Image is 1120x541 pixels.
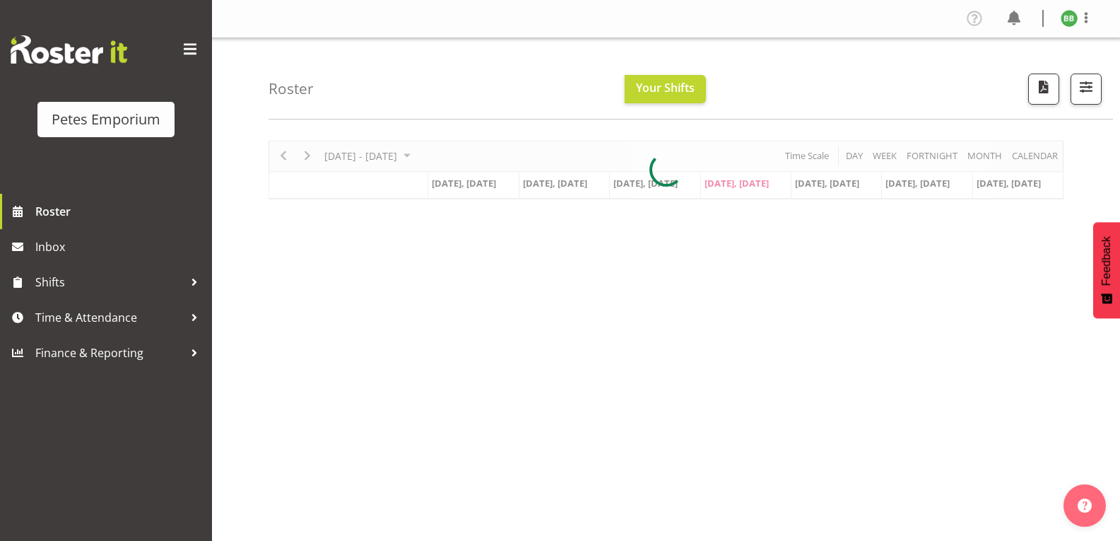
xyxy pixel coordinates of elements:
span: Time & Attendance [35,307,184,328]
h4: Roster [269,81,314,97]
button: Filter Shifts [1071,74,1102,105]
span: Finance & Reporting [35,342,184,363]
span: Shifts [35,272,184,293]
img: help-xxl-2.png [1078,499,1092,513]
button: Your Shifts [625,75,706,103]
span: Feedback [1100,236,1113,286]
button: Feedback - Show survey [1093,222,1120,318]
div: Petes Emporium [52,109,160,130]
span: Inbox [35,236,205,257]
button: Download a PDF of the roster according to the set date range. [1028,74,1059,105]
img: Rosterit website logo [11,35,127,64]
span: Your Shifts [636,80,695,95]
span: Roster [35,201,205,222]
img: beena-bist9974.jpg [1061,10,1078,27]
